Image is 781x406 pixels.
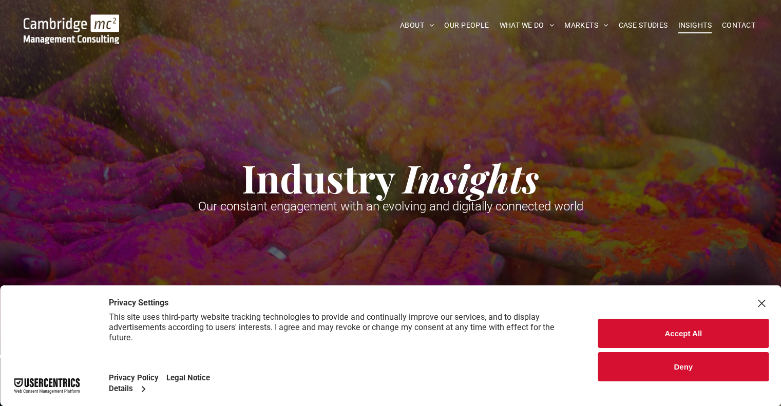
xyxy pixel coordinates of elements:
[614,17,673,33] a: CASE STUDIES
[559,17,613,33] a: MARKETS
[439,17,494,33] a: OUR PEOPLE
[403,152,417,203] strong: I
[198,199,583,214] span: Our constant engagement with an evolving and digitally connected world
[717,17,760,33] a: CONTACT
[395,17,440,33] a: ABOUT
[494,17,560,33] a: WHAT WE DO
[673,17,717,33] a: INSIGHTS
[24,14,119,44] img: Go to Homepage
[242,152,394,203] strong: Industry
[24,16,119,27] a: Your Business Transformed | Cambridge Management Consulting
[417,152,539,203] strong: nsights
